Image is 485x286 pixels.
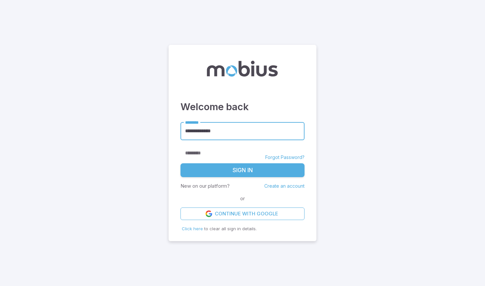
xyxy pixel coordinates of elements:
[180,207,305,220] a: Continue with Google
[180,163,305,177] button: Sign In
[180,182,230,190] p: New on our platform?
[265,154,305,161] a: Forgot Password?
[264,183,305,189] a: Create an account
[182,225,303,232] p: to clear all sign in details.
[180,100,305,114] h3: Welcome back
[182,226,203,231] span: Click here
[239,195,246,202] span: or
